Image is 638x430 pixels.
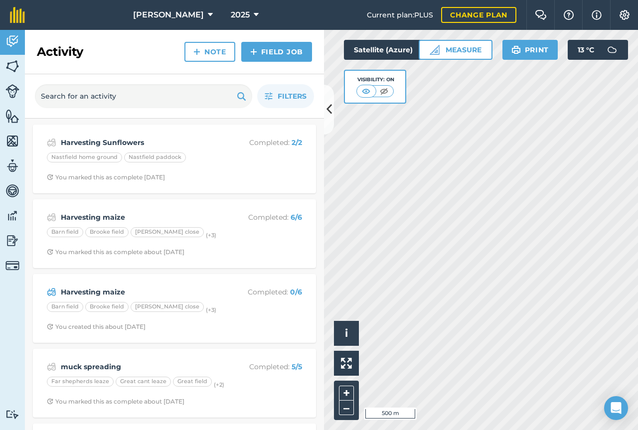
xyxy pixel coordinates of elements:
a: Harvesting SunflowersCompleted: 2/2Nastfield home groundNastfield paddockClock with arrow pointin... [39,131,310,187]
img: svg+xml;base64,PHN2ZyB4bWxucz0iaHR0cDovL3d3dy53My5vcmcvMjAwMC9zdmciIHdpZHRoPSIxNCIgaGVpZ2h0PSIyNC... [250,46,257,58]
div: [PERSON_NAME] close [131,302,204,312]
a: Change plan [441,7,516,23]
img: fieldmargin Logo [10,7,25,23]
img: svg+xml;base64,PHN2ZyB4bWxucz0iaHR0cDovL3d3dy53My5vcmcvMjAwMC9zdmciIHdpZHRoPSIxOSIgaGVpZ2h0PSIyNC... [237,90,246,102]
div: [PERSON_NAME] close [131,227,204,237]
div: Brooke field [85,302,129,312]
span: Filters [278,91,307,102]
h2: Activity [37,44,83,60]
strong: Harvesting maize [61,212,219,223]
img: svg+xml;base64,PD94bWwgdmVyc2lvbj0iMS4wIiBlbmNvZGluZz0idXRmLTgiPz4KPCEtLSBHZW5lcmF0b3I6IEFkb2JlIE... [602,40,622,60]
strong: muck spreading [61,361,219,372]
span: 2025 [231,9,250,21]
img: svg+xml;base64,PHN2ZyB4bWxucz0iaHR0cDovL3d3dy53My5vcmcvMjAwMC9zdmciIHdpZHRoPSI1MCIgaGVpZ2h0PSI0MC... [378,86,390,96]
div: You marked this as complete about [DATE] [47,398,184,406]
button: Filters [257,84,314,108]
img: svg+xml;base64,PHN2ZyB4bWxucz0iaHR0cDovL3d3dy53My5vcmcvMjAwMC9zdmciIHdpZHRoPSI1NiIgaGVpZ2h0PSI2MC... [5,134,19,148]
div: Far shepherds leaze [47,377,114,387]
img: Two speech bubbles overlapping with the left bubble in the forefront [535,10,547,20]
img: Four arrows, one pointing top left, one top right, one bottom right and the last bottom left [341,358,352,369]
div: Visibility: On [356,76,394,84]
p: Completed : [223,137,302,148]
img: svg+xml;base64,PHN2ZyB4bWxucz0iaHR0cDovL3d3dy53My5vcmcvMjAwMC9zdmciIHdpZHRoPSIxNyIgaGVpZ2h0PSIxNy... [592,9,602,21]
img: svg+xml;base64,PD94bWwgdmVyc2lvbj0iMS4wIiBlbmNvZGluZz0idXRmLTgiPz4KPCEtLSBHZW5lcmF0b3I6IEFkb2JlIE... [5,233,19,248]
strong: 5 / 5 [292,362,302,371]
button: 13 °C [568,40,628,60]
img: svg+xml;base64,PD94bWwgdmVyc2lvbj0iMS4wIiBlbmNvZGluZz0idXRmLTgiPz4KPCEtLSBHZW5lcmF0b3I6IEFkb2JlIE... [5,34,19,49]
img: svg+xml;base64,PHN2ZyB4bWxucz0iaHR0cDovL3d3dy53My5vcmcvMjAwMC9zdmciIHdpZHRoPSIxOSIgaGVpZ2h0PSIyNC... [511,44,521,56]
a: muck spreadingCompleted: 5/5Far shepherds leazeGreat cant leazeGreat field(+2)Clock with arrow po... [39,355,310,412]
div: Barn field [47,227,83,237]
div: You marked this as complete [DATE] [47,173,165,181]
div: Open Intercom Messenger [604,396,628,420]
div: You marked this as complete about [DATE] [47,248,184,256]
span: [PERSON_NAME] [133,9,204,21]
p: Completed : [223,361,302,372]
a: Note [184,42,235,62]
button: + [339,386,354,401]
div: Great cant leaze [116,377,171,387]
small: (+ 3 ) [206,306,216,313]
strong: 2 / 2 [292,138,302,147]
img: A question mark icon [563,10,575,20]
img: svg+xml;base64,PHN2ZyB4bWxucz0iaHR0cDovL3d3dy53My5vcmcvMjAwMC9zdmciIHdpZHRoPSIxNCIgaGVpZ2h0PSIyNC... [193,46,200,58]
span: i [345,327,348,339]
span: 13 ° C [578,40,594,60]
img: svg+xml;base64,PD94bWwgdmVyc2lvbj0iMS4wIiBlbmNvZGluZz0idXRmLTgiPz4KPCEtLSBHZW5lcmF0b3I6IEFkb2JlIE... [5,183,19,198]
img: svg+xml;base64,PD94bWwgdmVyc2lvbj0iMS4wIiBlbmNvZGluZz0idXRmLTgiPz4KPCEtLSBHZW5lcmF0b3I6IEFkb2JlIE... [5,410,19,419]
img: svg+xml;base64,PD94bWwgdmVyc2lvbj0iMS4wIiBlbmNvZGluZz0idXRmLTgiPz4KPCEtLSBHZW5lcmF0b3I6IEFkb2JlIE... [47,361,56,373]
div: Brooke field [85,227,129,237]
div: Nastfield paddock [124,152,186,162]
button: Print [502,40,558,60]
div: You created this about [DATE] [47,323,146,331]
img: A cog icon [619,10,631,20]
img: Clock with arrow pointing clockwise [47,398,53,405]
strong: 6 / 6 [291,213,302,222]
img: svg+xml;base64,PD94bWwgdmVyc2lvbj0iMS4wIiBlbmNvZGluZz0idXRmLTgiPz4KPCEtLSBHZW5lcmF0b3I6IEFkb2JlIE... [5,84,19,98]
strong: Harvesting maize [61,287,219,297]
p: Completed : [223,212,302,223]
a: Harvesting maizeCompleted: 6/6Barn fieldBrooke field[PERSON_NAME] close(+3)Clock with arrow point... [39,205,310,262]
img: svg+xml;base64,PD94bWwgdmVyc2lvbj0iMS4wIiBlbmNvZGluZz0idXRmLTgiPz4KPCEtLSBHZW5lcmF0b3I6IEFkb2JlIE... [47,286,56,298]
button: – [339,401,354,415]
img: svg+xml;base64,PHN2ZyB4bWxucz0iaHR0cDovL3d3dy53My5vcmcvMjAwMC9zdmciIHdpZHRoPSI1NiIgaGVpZ2h0PSI2MC... [5,109,19,124]
div: Great field [173,377,212,387]
img: Ruler icon [430,45,440,55]
a: Harvesting maizeCompleted: 0/6Barn fieldBrooke field[PERSON_NAME] close(+3)Clock with arrow point... [39,280,310,337]
img: svg+xml;base64,PD94bWwgdmVyc2lvbj0iMS4wIiBlbmNvZGluZz0idXRmLTgiPz4KPCEtLSBHZW5lcmF0b3I6IEFkb2JlIE... [5,208,19,223]
img: svg+xml;base64,PD94bWwgdmVyc2lvbj0iMS4wIiBlbmNvZGluZz0idXRmLTgiPz4KPCEtLSBHZW5lcmF0b3I6IEFkb2JlIE... [5,259,19,273]
p: Completed : [223,287,302,297]
button: Satellite (Azure) [344,40,440,60]
button: Measure [419,40,492,60]
small: (+ 3 ) [206,232,216,239]
div: Nastfield home ground [47,152,122,162]
div: Barn field [47,302,83,312]
img: Clock with arrow pointing clockwise [47,174,53,180]
img: Clock with arrow pointing clockwise [47,323,53,330]
input: Search for an activity [35,84,252,108]
span: Current plan : PLUS [367,9,433,20]
img: svg+xml;base64,PD94bWwgdmVyc2lvbj0iMS4wIiBlbmNvZGluZz0idXRmLTgiPz4KPCEtLSBHZW5lcmF0b3I6IEFkb2JlIE... [47,137,56,148]
img: svg+xml;base64,PHN2ZyB4bWxucz0iaHR0cDovL3d3dy53My5vcmcvMjAwMC9zdmciIHdpZHRoPSI1NiIgaGVpZ2h0PSI2MC... [5,59,19,74]
small: (+ 2 ) [214,381,224,388]
strong: 0 / 6 [290,287,302,296]
a: Field Job [241,42,312,62]
img: svg+xml;base64,PD94bWwgdmVyc2lvbj0iMS4wIiBlbmNvZGluZz0idXRmLTgiPz4KPCEtLSBHZW5lcmF0b3I6IEFkb2JlIE... [5,158,19,173]
button: i [334,321,359,346]
strong: Harvesting Sunflowers [61,137,219,148]
img: Clock with arrow pointing clockwise [47,249,53,255]
img: svg+xml;base64,PD94bWwgdmVyc2lvbj0iMS4wIiBlbmNvZGluZz0idXRmLTgiPz4KPCEtLSBHZW5lcmF0b3I6IEFkb2JlIE... [47,211,56,223]
img: svg+xml;base64,PHN2ZyB4bWxucz0iaHR0cDovL3d3dy53My5vcmcvMjAwMC9zdmciIHdpZHRoPSI1MCIgaGVpZ2h0PSI0MC... [360,86,372,96]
